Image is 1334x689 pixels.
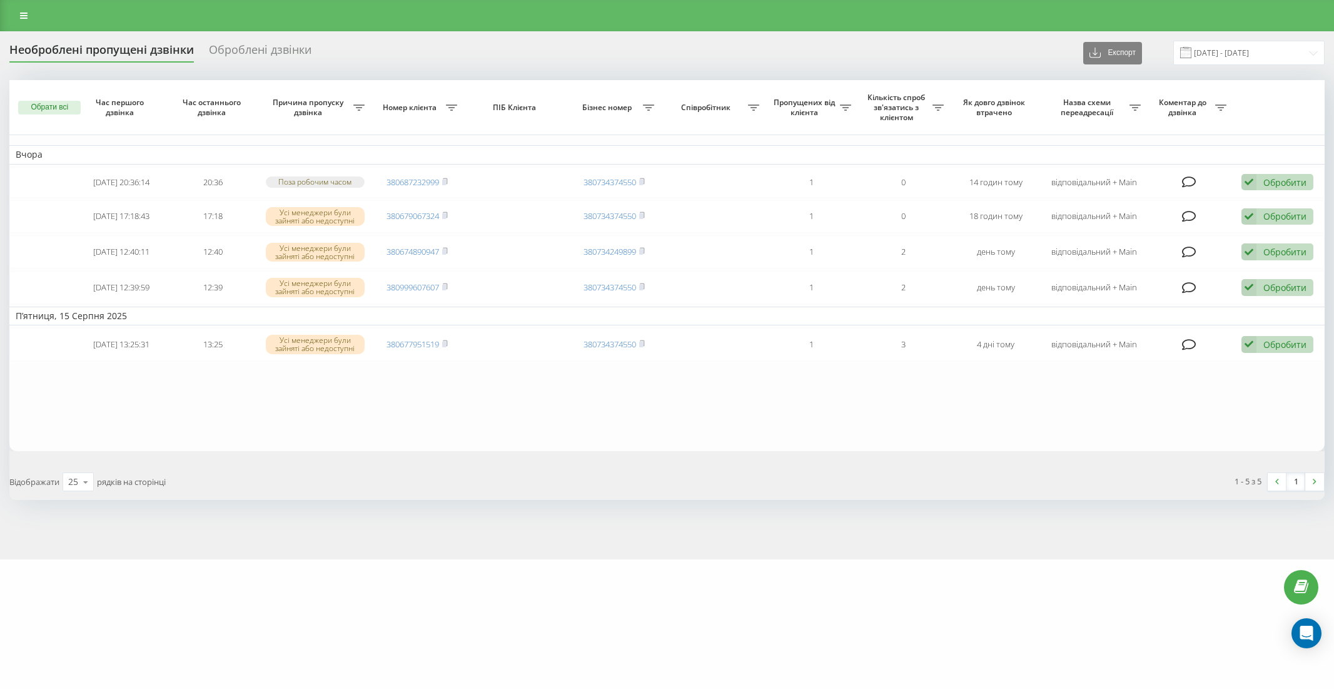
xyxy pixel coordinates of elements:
td: 1 [766,271,857,304]
div: Усі менеджери були зайняті або недоступні [266,243,365,262]
div: Усі менеджери були зайняті або недоступні [266,278,365,297]
a: 380734374550 [584,282,636,293]
span: Кількість спроб зв'язатись з клієнтом [864,93,932,122]
td: відповідальний + Main [1042,200,1147,233]
td: 13:25 [167,328,259,361]
td: 1 [766,167,857,198]
span: Час останнього дзвінка [178,98,249,117]
a: 380734374550 [584,176,636,188]
td: 3 [857,328,949,361]
a: 380734374550 [584,210,636,222]
td: відповідальний + Main [1042,271,1147,304]
div: Поза робочим часом [266,176,365,187]
a: 380999607607 [387,282,439,293]
a: 380734374550 [584,339,636,350]
a: 1 [1286,473,1305,491]
span: Номер клієнта [377,103,445,113]
td: 2 [857,235,949,268]
span: Бізнес номер [575,103,643,113]
a: 380734249899 [584,246,636,257]
div: Обробити [1263,246,1306,258]
td: 12:39 [167,271,259,304]
span: Співробітник [667,103,748,113]
td: 2 [857,271,949,304]
td: 1 [766,235,857,268]
td: П’ятниця, 15 Серпня 2025 [9,307,1325,325]
div: Обробити [1263,282,1306,293]
a: 380674890947 [387,246,439,257]
div: Усі менеджери були зайняті або недоступні [266,335,365,354]
div: Open Intercom Messenger [1291,618,1321,648]
a: 380679067324 [387,210,439,222]
span: Пропущених від клієнта [772,98,840,117]
td: 17:18 [167,200,259,233]
a: 380687232999 [387,176,439,188]
td: 0 [857,200,949,233]
span: Причина пропуску дзвінка [266,98,354,117]
td: [DATE] 17:18:43 [75,200,167,233]
div: 1 - 5 з 5 [1235,475,1261,487]
td: день тому [950,271,1042,304]
span: рядків на сторінці [97,476,166,487]
td: відповідальний + Main [1042,328,1147,361]
div: Обробити [1263,176,1306,188]
span: Коментар до дзвінка [1153,98,1215,117]
div: 25 [68,476,78,488]
div: Обробити [1263,339,1306,350]
span: Відображати [9,476,59,487]
div: Обробити [1263,210,1306,222]
td: [DATE] 12:40:11 [75,235,167,268]
td: [DATE] 13:25:31 [75,328,167,361]
span: Час першого дзвінка [86,98,157,117]
td: відповідальний + Main [1042,235,1147,268]
div: Оброблені дзвінки [209,43,311,63]
div: Необроблені пропущені дзвінки [9,43,194,63]
td: 12:40 [167,235,259,268]
span: Назва схеми переадресації [1048,98,1129,117]
td: 18 годин тому [950,200,1042,233]
span: ПІБ Клієнта [474,103,557,113]
td: [DATE] 12:39:59 [75,271,167,304]
td: день тому [950,235,1042,268]
td: 4 дні тому [950,328,1042,361]
button: Обрати всі [18,101,81,115]
button: Експорт [1083,42,1142,64]
a: 380677951519 [387,339,439,350]
div: Усі менеджери були зайняті або недоступні [266,207,365,226]
span: Як довго дзвінок втрачено [960,98,1031,117]
td: [DATE] 20:36:14 [75,167,167,198]
td: 0 [857,167,949,198]
td: 1 [766,200,857,233]
td: 14 годин тому [950,167,1042,198]
td: відповідальний + Main [1042,167,1147,198]
td: 20:36 [167,167,259,198]
td: Вчора [9,145,1325,164]
td: 1 [766,328,857,361]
